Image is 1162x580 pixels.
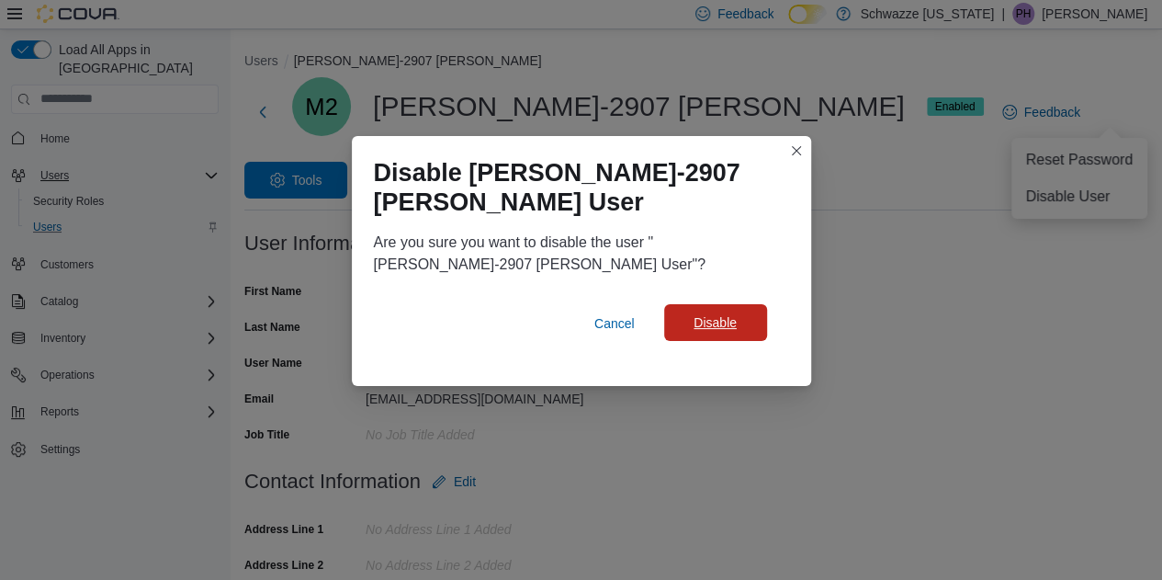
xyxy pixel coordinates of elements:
[664,304,767,341] button: Disable
[374,232,789,276] div: Are you sure you want to disable the user "[PERSON_NAME]-2907 [PERSON_NAME] User"?
[694,313,737,332] span: Disable
[587,305,642,342] button: Cancel
[785,140,807,162] button: Closes this modal window
[374,158,774,217] h1: Disable [PERSON_NAME]-2907 [PERSON_NAME] User
[594,314,635,333] span: Cancel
